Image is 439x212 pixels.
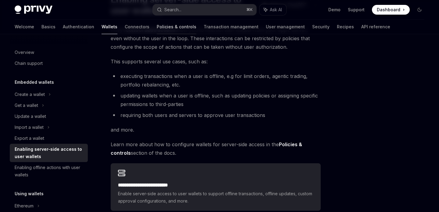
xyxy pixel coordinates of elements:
[259,4,286,15] button: Ask AI
[63,19,94,34] a: Authentication
[15,79,54,86] h5: Embedded wallets
[15,19,34,34] a: Welcome
[337,19,354,34] a: Recipes
[361,19,390,34] a: API reference
[415,5,424,15] button: Toggle dark mode
[157,19,196,34] a: Policies & controls
[111,111,321,119] li: requiring both users and servers to approve user transactions
[164,6,181,13] div: Search...
[111,72,321,89] li: executing transactions when a user is offline, e.g for limit orders, agentic trading, portfolio r...
[15,146,84,160] div: Enabling server-side access to user wallets
[10,111,88,122] a: Update a wallet
[111,91,321,108] li: updating wallets when a user is offline, such as updating policies or assigning specific permissi...
[125,19,149,34] a: Connectors
[15,113,46,120] div: Update a wallet
[118,190,313,205] span: Enable server-side access to user wallets to support offline transactions, offline updates, custo...
[15,60,43,67] div: Chain support
[15,5,52,14] img: dark logo
[15,164,84,178] div: Enabling offline actions with user wallets
[372,5,410,15] a: Dashboard
[15,102,38,109] div: Get a wallet
[102,19,117,34] a: Wallets
[10,47,88,58] a: Overview
[377,7,400,13] span: Dashboard
[111,57,321,66] span: This supports several use cases, such as:
[153,4,256,15] button: Search...⌘K
[41,19,55,34] a: Basics
[111,125,321,134] span: and more.
[111,140,321,157] span: Learn more about how to configure wallets for server-side access in the section of the docs.
[15,91,45,98] div: Create a wallet
[15,190,44,197] h5: Using wallets
[15,135,44,142] div: Export a wallet
[204,19,259,34] a: Transaction management
[15,49,34,56] div: Overview
[15,124,44,131] div: Import a wallet
[10,144,88,162] a: Enabling server-side access to user wallets
[266,19,305,34] a: User management
[270,7,282,13] span: Ask AI
[312,19,330,34] a: Security
[15,202,34,210] div: Ethereum
[246,7,253,12] span: ⌘ K
[10,162,88,180] a: Enabling offline actions with user wallets
[10,133,88,144] a: Export a wallet
[348,7,365,13] a: Support
[111,26,321,51] span: Privy’s allow you to interact with wallets from your app’s server, even without the user in the l...
[328,7,341,13] a: Demo
[10,58,88,69] a: Chain support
